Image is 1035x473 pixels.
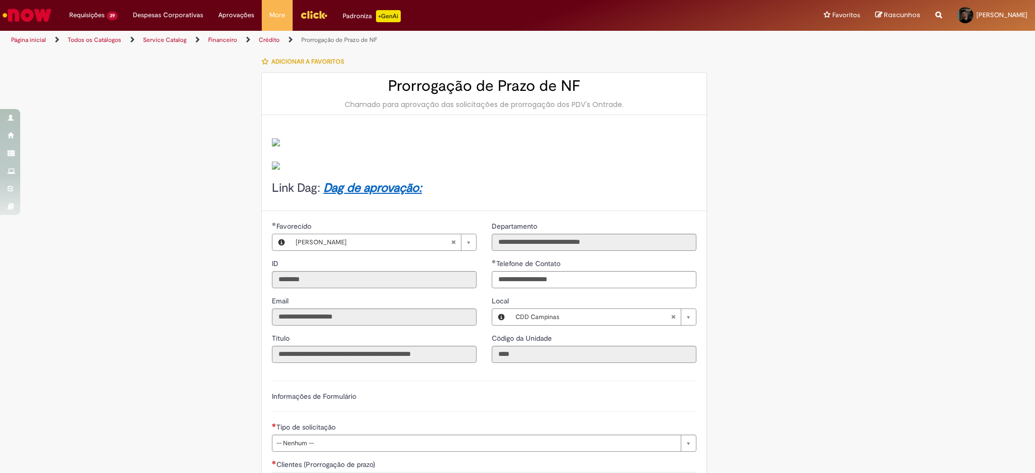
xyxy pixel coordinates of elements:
span: 39 [107,12,118,20]
a: [PERSON_NAME]Limpar campo Favorecido [291,234,476,250]
label: Somente leitura - Departamento [492,221,539,231]
label: Somente leitura - Código da Unidade [492,333,554,343]
span: Local [492,296,511,305]
span: Aprovações [218,10,254,20]
h2: Prorrogação de Prazo de NF [272,78,696,94]
h3: Link Dag: [272,182,696,195]
span: More [269,10,285,20]
button: Adicionar a Favoritos [261,51,350,72]
p: +GenAi [376,10,401,22]
span: Telefone de Contato [496,259,562,268]
span: [PERSON_NAME] [976,11,1027,19]
input: ID [272,271,477,288]
div: Padroniza [343,10,401,22]
span: Requisições [69,10,105,20]
a: Service Catalog [143,36,186,44]
span: CDD Campinas [515,309,671,325]
abbr: Limpar campo Favorecido [446,234,461,250]
span: Somente leitura - ID [272,259,280,268]
input: Departamento [492,234,696,251]
input: Telefone de Contato [492,271,696,288]
label: Informações de Formulário [272,392,356,401]
span: Clientes (Prorrogação de prazo) [276,460,377,469]
a: Todos os Catálogos [68,36,121,44]
input: Email [272,308,477,326]
span: Somente leitura - Código da Unidade [492,334,554,343]
a: Crédito [259,36,279,44]
div: Chamado para aprovação das solicitações de prorrogação dos PDV's Ontrade. [272,99,696,110]
label: Somente leitura - ID [272,258,280,269]
span: Adicionar a Favoritos [271,58,344,66]
a: Prorrogação de Prazo de NF [301,36,377,44]
input: Título [272,346,477,363]
a: CDD CampinasLimpar campo Local [510,309,696,325]
button: Local, Visualizar este registro CDD Campinas [492,309,510,325]
span: Somente leitura - Departamento [492,222,539,231]
button: Favorecido, Visualizar este registro Gabriel Braga Diniz [272,234,291,250]
span: Necessários [272,423,276,427]
label: Somente leitura - Título [272,333,292,343]
span: [PERSON_NAME] [296,234,451,250]
span: Obrigatório Preenchido [492,259,496,264]
input: Código da Unidade [492,346,696,363]
img: sys_attachment.do [272,138,280,146]
span: Necessários - Favorecido [276,222,313,231]
label: Somente leitura - Email [272,296,291,306]
a: Financeiro [208,36,237,44]
span: Tipo de solicitação [276,423,338,432]
a: Página inicial [11,36,46,44]
img: click_logo_yellow_360x200.png [300,7,327,22]
abbr: Limpar campo Local [666,309,681,325]
span: Somente leitura - Título [272,334,292,343]
img: ServiceNow [1,5,53,25]
a: Rascunhos [875,11,920,20]
ul: Trilhas de página [8,31,682,49]
span: Despesas Corporativas [133,10,203,20]
span: Rascunhos [884,10,920,20]
span: -- Nenhum -- [276,435,676,451]
span: Necessários [272,460,276,464]
img: sys_attachment.do [272,162,280,170]
a: Dag de aprovação: [323,180,422,196]
span: Favoritos [832,10,860,20]
span: Somente leitura - Email [272,296,291,305]
span: Obrigatório Preenchido [272,222,276,226]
